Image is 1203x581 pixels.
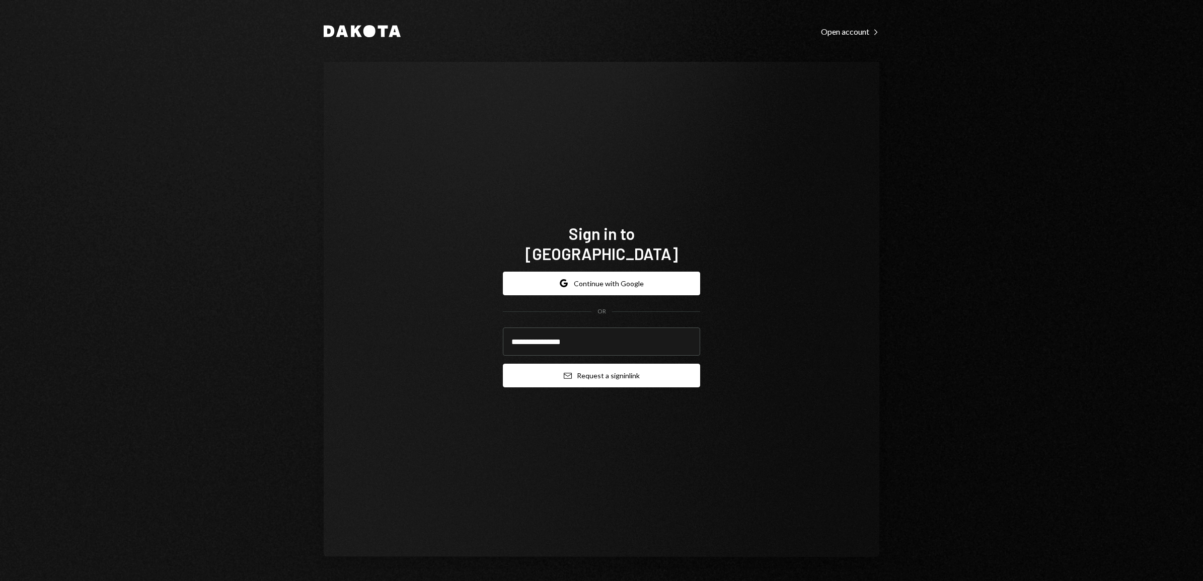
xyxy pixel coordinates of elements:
[503,272,700,295] button: Continue with Google
[503,364,700,387] button: Request a signinlink
[680,336,692,348] keeper-lock: Open Keeper Popup
[821,26,879,37] a: Open account
[503,223,700,264] h1: Sign in to [GEOGRAPHIC_DATA]
[821,27,879,37] div: Open account
[597,307,606,316] div: OR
